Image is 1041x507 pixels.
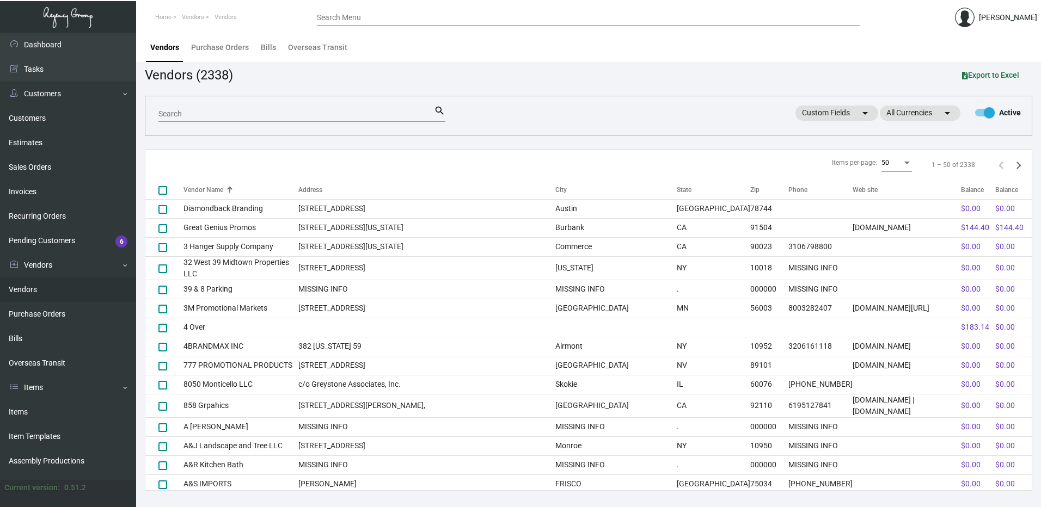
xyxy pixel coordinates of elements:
div: Purchase Orders [191,42,249,53]
td: Diamondback Branding [183,199,298,218]
td: [STREET_ADDRESS] [298,299,555,318]
mat-chip: All Currencies [880,106,960,121]
span: $0.00 [961,361,981,369]
td: . [677,417,750,436]
td: [STREET_ADDRESS][US_STATE] [298,218,555,237]
td: 777 PROMOTIONAL PRODUCTS [183,356,298,375]
td: MISSING INFO [788,256,853,280]
div: 0.51.2 [64,482,86,493]
td: 89101 [750,356,788,375]
div: Balance [995,185,1018,195]
div: Web site [853,185,961,195]
td: [STREET_ADDRESS] [298,256,555,280]
td: MISSING INFO [788,436,853,455]
td: [GEOGRAPHIC_DATA] [677,474,750,493]
td: [PHONE_NUMBER] [788,375,853,394]
span: $0.00 [995,479,1015,488]
td: A [PERSON_NAME] [183,417,298,436]
span: $183.14 [961,323,989,331]
td: [GEOGRAPHIC_DATA] [677,199,750,218]
td: . [677,280,750,299]
td: [GEOGRAPHIC_DATA] [555,356,676,375]
span: $0.00 [961,422,981,431]
td: [STREET_ADDRESS][US_STATE] [298,237,555,256]
span: $0.00 [995,422,1015,431]
div: Balance [995,185,1032,195]
td: Austin [555,199,676,218]
td: 90023 [750,237,788,256]
div: Vendor Name [183,185,298,195]
td: Airmont [555,337,676,356]
td: 60076 [750,375,788,394]
mat-chip: Custom Fields [795,106,878,121]
td: 000000 [750,455,788,474]
td: [GEOGRAPHIC_DATA] [555,394,676,417]
td: c/o Greystone Associates, Inc. [298,375,555,394]
td: 000000 [750,417,788,436]
span: Export to Excel [962,71,1019,79]
td: [DOMAIN_NAME] | [DOMAIN_NAME] [853,394,961,417]
td: MISSING INFO [555,280,676,299]
td: Monroe [555,436,676,455]
button: Previous page [993,156,1010,174]
span: Vendors [182,14,204,21]
button: Export to Excel [953,65,1028,85]
td: 4BRANDMAX INC [183,337,298,356]
div: Overseas Transit [288,42,347,53]
span: $0.00 [961,460,981,469]
td: NY [677,256,750,280]
td: 78744 [750,199,788,218]
span: $0.00 [961,401,981,410]
span: $144.40 [961,223,989,232]
td: Skokie [555,375,676,394]
td: MISSING INFO [788,280,853,299]
span: Home [155,14,172,21]
td: [PERSON_NAME] [298,474,555,493]
span: $0.00 [961,342,981,350]
td: [DOMAIN_NAME] [853,218,961,237]
td: MN [677,299,750,318]
span: $0.00 [995,242,1015,251]
td: A&R Kitchen Bath [183,455,298,474]
td: 4 Over [183,318,298,337]
td: MISSING INFO [788,417,853,436]
img: admin@bootstrapmaster.com [955,8,975,27]
div: 1 – 50 of 2338 [932,160,975,170]
td: [STREET_ADDRESS] [298,199,555,218]
div: State [677,185,750,195]
td: 56003 [750,299,788,318]
span: $0.00 [995,304,1015,312]
span: $0.00 [995,380,1015,388]
span: $0.00 [961,441,981,450]
td: 3206161118 [788,337,853,356]
td: [US_STATE] [555,256,676,280]
span: $0.00 [995,361,1015,369]
span: $0.00 [961,204,981,213]
td: 91504 [750,218,788,237]
span: $0.00 [961,479,981,488]
div: State [677,185,691,195]
span: $0.00 [961,380,981,388]
td: CA [677,394,750,417]
td: [DOMAIN_NAME] [853,337,961,356]
td: Burbank [555,218,676,237]
td: MISSING INFO [555,455,676,474]
mat-icon: arrow_drop_down [941,107,954,120]
div: Balance [961,185,984,195]
td: 8050 Monticello LLC [183,375,298,394]
td: 92110 [750,394,788,417]
span: $144.40 [995,223,1024,232]
td: CA [677,218,750,237]
div: Balance [961,185,995,195]
span: $0.00 [995,204,1015,213]
td: Commerce [555,237,676,256]
td: MISSING INFO [555,417,676,436]
td: 10952 [750,337,788,356]
span: $0.00 [995,441,1015,450]
mat-icon: search [434,104,445,118]
td: 10950 [750,436,788,455]
div: City [555,185,676,195]
td: 858 Grpahics [183,394,298,417]
td: NV [677,356,750,375]
td: 382 [US_STATE] 59 [298,337,555,356]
